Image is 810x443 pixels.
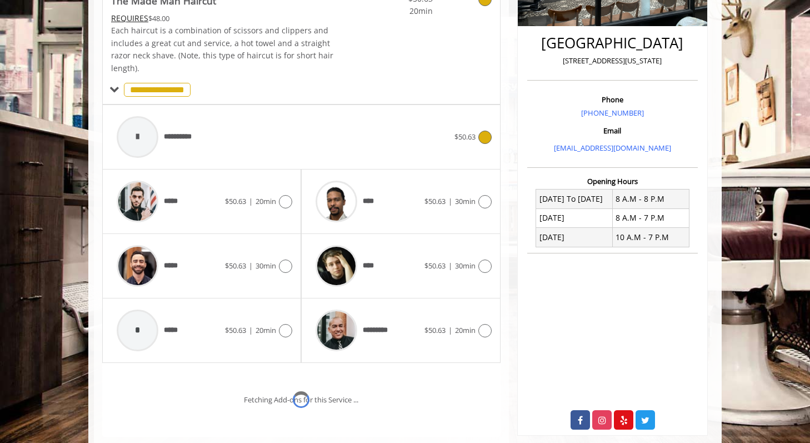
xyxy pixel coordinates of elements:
span: | [249,325,253,335]
span: | [448,261,452,271]
p: [STREET_ADDRESS][US_STATE] [530,55,695,67]
span: $50.63 [225,325,246,335]
h3: Email [530,127,695,135]
a: [EMAIL_ADDRESS][DOMAIN_NAME] [554,143,671,153]
td: 8 A.M - 8 P.M [612,190,689,208]
div: $48.00 [111,12,334,24]
td: [DATE] [536,208,613,227]
td: [DATE] [536,228,613,247]
span: 20min [256,196,276,206]
span: $50.63 [225,261,246,271]
span: $50.63 [424,325,446,335]
div: Fetching Add-ons for this Service ... [244,394,358,406]
span: | [448,325,452,335]
span: 20min [455,325,476,335]
a: [PHONE_NUMBER] [581,108,644,118]
td: 8 A.M - 7 P.M [612,208,689,227]
h3: Phone [530,96,695,103]
span: | [249,196,253,206]
span: Each haircut is a combination of scissors and clippers and includes a great cut and service, a ho... [111,25,333,73]
span: $50.63 [424,261,446,271]
td: [DATE] To [DATE] [536,190,613,208]
span: 20min [367,5,433,17]
span: 30min [256,261,276,271]
span: 20min [256,325,276,335]
span: | [249,261,253,271]
span: This service needs some Advance to be paid before we block your appointment [111,13,148,23]
td: 10 A.M - 7 P.M [612,228,689,247]
span: | [448,196,452,206]
span: 30min [455,196,476,206]
span: 30min [455,261,476,271]
span: $50.63 [454,132,476,142]
span: $50.63 [424,196,446,206]
h2: [GEOGRAPHIC_DATA] [530,35,695,51]
h3: Opening Hours [527,177,698,185]
span: $50.63 [225,196,246,206]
